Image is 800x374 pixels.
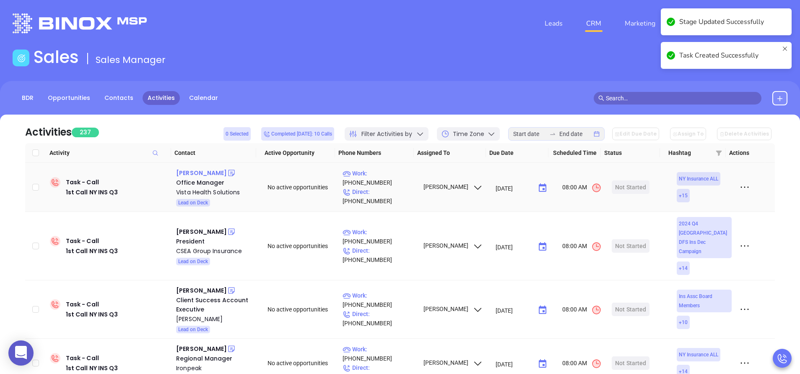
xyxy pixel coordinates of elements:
div: Client Success Account Executive [176,296,256,314]
span: 08:00 AM [562,305,602,315]
span: [PERSON_NAME] [422,242,483,249]
span: Direct : [343,364,370,371]
div: Not Started [615,239,646,253]
div: Not Started [615,356,646,370]
div: President [176,237,256,246]
span: Lead on Deck [178,325,208,334]
div: Office Manager [176,178,256,187]
div: Task - Call [66,299,118,319]
p: [PHONE_NUMBER] [343,246,416,264]
th: Scheduled Time [548,143,601,163]
button: Edit Due Date [612,128,659,140]
button: Assign To [670,128,706,140]
span: + 14 [679,264,688,273]
input: End date [559,129,592,139]
span: 0 Selected [226,129,249,139]
input: MM/DD/YYYY [496,243,531,251]
input: MM/DD/YYYY [496,360,531,368]
span: Filter Activities by [361,130,412,139]
div: [PERSON_NAME] [176,344,227,354]
span: Direct : [343,247,370,254]
div: CSEA Group Insurance [176,246,256,256]
a: CRM [583,15,605,32]
div: [PERSON_NAME] [176,227,227,237]
div: No active opportunities [268,183,335,192]
span: to [549,131,556,137]
span: Ins Assc Board Members [679,292,730,310]
div: 1st Call NY INS Q3 [66,187,118,197]
img: logo [13,13,147,33]
div: Not Started [615,180,646,194]
span: swap-right [549,131,556,137]
p: [PHONE_NUMBER] [343,309,416,328]
span: search [598,95,604,101]
a: Opportunities [43,91,95,105]
div: No active opportunities [268,358,335,368]
input: Search… [606,94,757,103]
span: [PERSON_NAME] [422,359,483,366]
a: Leads [541,15,566,32]
div: Regional Manager [176,354,256,363]
span: Direct : [343,311,370,317]
th: Active Opportunity [256,143,335,163]
a: Vista Health Solutions [176,187,256,197]
span: NY Insurance ALL [679,174,718,183]
p: [PHONE_NUMBER] [343,187,416,206]
span: 08:00 AM [562,183,602,193]
th: Status [601,143,660,163]
div: No active opportunities [268,241,335,251]
span: 08:00 AM [562,358,602,369]
div: Task - Call [66,177,118,197]
a: Activities [143,91,180,105]
span: Activity [49,148,168,157]
th: Phone Numbers [335,143,414,163]
span: 2024 Q4 [GEOGRAPHIC_DATA] DFS Ins Dec Campaign [679,219,730,256]
span: Lead on Deck [178,198,208,207]
span: 08:00 AM [562,241,602,252]
th: Contact [171,143,257,163]
span: Work : [343,229,367,235]
button: Choose date, selected date is Sep 10, 2025 [534,356,551,372]
input: MM/DD/YYYY [496,306,531,314]
span: NY Insurance ALL [679,350,718,359]
span: + 10 [679,318,688,327]
div: 1st Call NY INS Q3 [66,363,118,373]
a: [PERSON_NAME] [176,314,256,324]
span: Time Zone [453,130,484,139]
button: Choose date, selected date is Sep 10, 2025 [534,180,551,196]
div: Task - Call [66,236,118,256]
div: No active opportunities [268,305,335,314]
div: [PERSON_NAME] [176,168,227,178]
a: Ironpeak [176,363,256,373]
div: 1st Call NY INS Q3 [66,246,118,256]
input: Start date [513,129,546,139]
p: [PHONE_NUMBER] [343,169,416,187]
div: Task - Call [66,353,118,373]
button: Delete Activities [717,128,771,140]
p: [PHONE_NUMBER] [343,291,416,309]
input: MM/DD/YYYY [496,184,531,192]
span: Work : [343,346,367,353]
div: Stage Updated Successfully [679,17,786,27]
button: Choose date, selected date is Sep 10, 2025 [534,302,551,319]
span: Hashtag [668,148,712,157]
p: [PHONE_NUMBER] [343,228,416,246]
h1: Sales [34,47,79,67]
span: Direct : [343,188,370,195]
a: Calendar [184,91,223,105]
th: Due Date [486,143,548,163]
th: Actions [726,143,765,163]
span: [PERSON_NAME] [422,306,483,312]
th: Assigned To [414,143,486,163]
div: [PERSON_NAME] [176,285,227,296]
div: Not Started [615,303,646,316]
span: Completed [DATE]: 10 Calls [263,129,332,139]
a: Marketing [621,15,659,32]
p: [PHONE_NUMBER] [343,345,416,363]
span: Work : [343,292,367,299]
span: Lead on Deck [178,257,208,266]
span: + 15 [679,191,688,200]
